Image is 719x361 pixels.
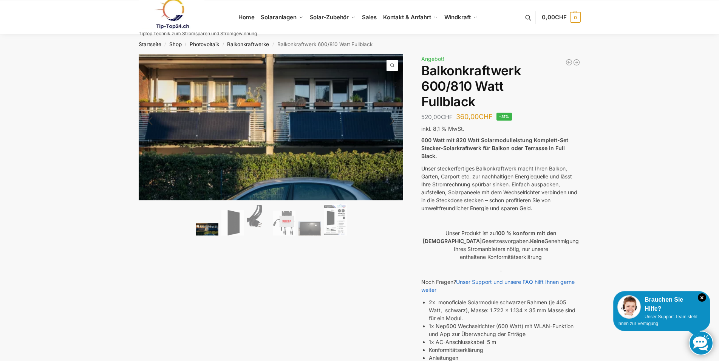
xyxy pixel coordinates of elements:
a: Photovoltaik [190,41,219,47]
a: 0,00CHF 0 [542,6,580,29]
li: 2x monoficiale Solarmodule schwarzer Rahmen (je 405 Watt, schwarz), Masse: 1.722 x 1.134 x 35 mm ... [429,298,580,322]
strong: Keine [530,238,544,244]
span: Solar-Zubehör [310,14,349,21]
bdi: 360,00 [456,113,493,121]
p: Tiptop Technik zum Stromsparen und Stromgewinnung [139,31,257,36]
a: Unser Support und unsere FAQ hilft Ihnen gerne weiter [421,279,575,293]
span: Sales [362,14,377,21]
span: Angebot! [421,56,444,62]
strong: 600 Watt mit 820 Watt Solarmodulleistung Komplett-Set Stecker-Solarkraftwerk für Balkon oder Terr... [421,137,568,159]
img: Anschlusskabel-3meter_schweizer-stecker [247,205,270,236]
span: / [161,42,169,48]
i: Schließen [698,293,706,302]
h1: Balkonkraftwerk 600/810 Watt Fullblack [421,63,580,109]
span: CHF [441,113,453,121]
a: Shop [169,41,182,47]
div: Brauchen Sie Hilfe? [617,295,706,313]
span: CHF [479,113,493,121]
img: Balkonkraftwerk 600/810 Watt Fullblack 3 [403,54,668,358]
a: Solaranlagen [258,0,306,34]
span: Windkraft [444,14,471,21]
strong: 100 % konform mit den [DEMOGRAPHIC_DATA] [423,230,557,244]
span: CHF [555,14,567,21]
span: 0 [570,12,581,23]
span: / [219,42,227,48]
span: Unser Support-Team steht Ihnen zur Verfügung [617,314,697,326]
li: 1x Nep600 Wechselrichter (600 Watt) mit WLAN-Funktion und App zur Überwachung der Erträge [429,322,580,338]
span: Kontakt & Anfahrt [383,14,431,21]
a: Balkonkraftwerke [227,41,269,47]
a: Balkonkraftwerk 445/600 Watt Bificial [565,59,573,66]
bdi: 520,00 [421,113,453,121]
img: Customer service [617,295,641,319]
li: 1x AC-Anschlusskabel 5 m [429,338,580,346]
a: Sales [359,0,380,34]
img: NEP 800 Drosselbar auf 600 Watt [273,211,295,236]
span: / [182,42,190,48]
p: . [421,265,580,273]
li: Konformitätserklärung [429,346,580,354]
a: 890/600 Watt Solarkraftwerk + 2,7 KW Batteriespeicher Genehmigungsfrei [573,59,580,66]
img: 2 Balkonkraftwerke [196,223,218,236]
a: Kontakt & Anfahrt [380,0,441,34]
span: -31% [496,113,512,121]
a: Windkraft [441,0,481,34]
p: Unser Produkt ist zu Gesetzesvorgaben. Genehmigung Ihres Stromanbieters nötig, nur unsere enthalt... [421,229,580,261]
img: Balkonkraftwerk 600/810 Watt Fullblack – Bild 6 [324,204,347,236]
p: Unser steckerfertiges Balkonkraftwerk macht Ihren Balkon, Garten, Carport etc. zur nachhaltigen E... [421,164,580,212]
p: Noch Fragen? [421,278,580,294]
nav: Breadcrumb [125,34,594,54]
span: inkl. 8,1 % MwSt. [421,125,464,132]
span: / [269,42,277,48]
span: 0,00 [542,14,566,21]
img: Balkonkraftwerk 600/810 Watt Fullblack – Bild 5 [298,222,321,236]
a: Solar-Zubehör [306,0,359,34]
a: Startseite [139,41,161,47]
img: TommaTech Vorderseite [221,210,244,236]
span: Solaranlagen [261,14,297,21]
